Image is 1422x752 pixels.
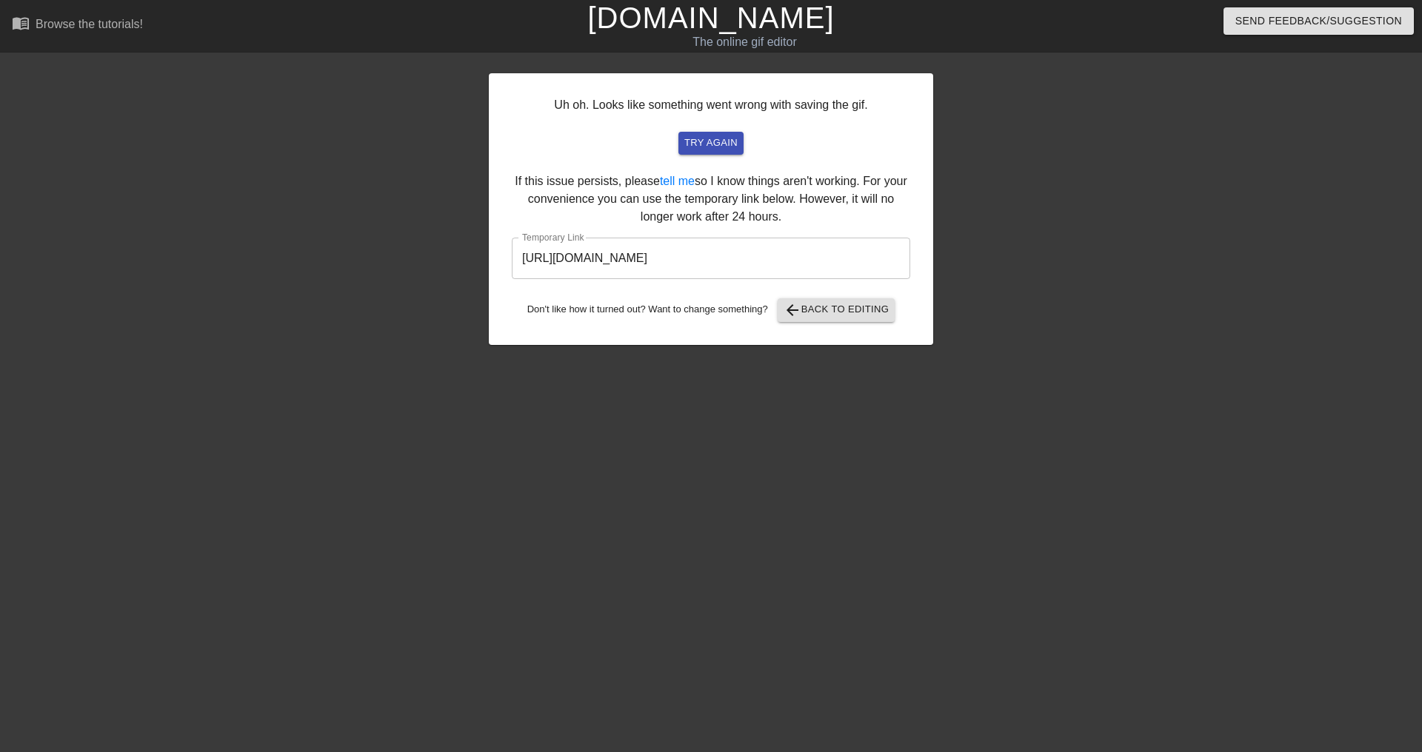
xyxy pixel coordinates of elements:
[778,298,895,322] button: Back to Editing
[512,238,910,279] input: bare
[1224,7,1414,35] button: Send Feedback/Suggestion
[660,175,695,187] a: tell me
[587,1,834,34] a: [DOMAIN_NAME]
[784,301,889,319] span: Back to Editing
[784,301,801,319] span: arrow_back
[489,73,933,345] div: Uh oh. Looks like something went wrong with saving the gif. If this issue persists, please so I k...
[512,298,910,322] div: Don't like how it turned out? Want to change something?
[12,14,143,37] a: Browse the tutorials!
[678,132,744,155] button: try again
[684,135,738,152] span: try again
[36,18,143,30] div: Browse the tutorials!
[12,14,30,32] span: menu_book
[1235,12,1402,30] span: Send Feedback/Suggestion
[481,33,1008,51] div: The online gif editor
